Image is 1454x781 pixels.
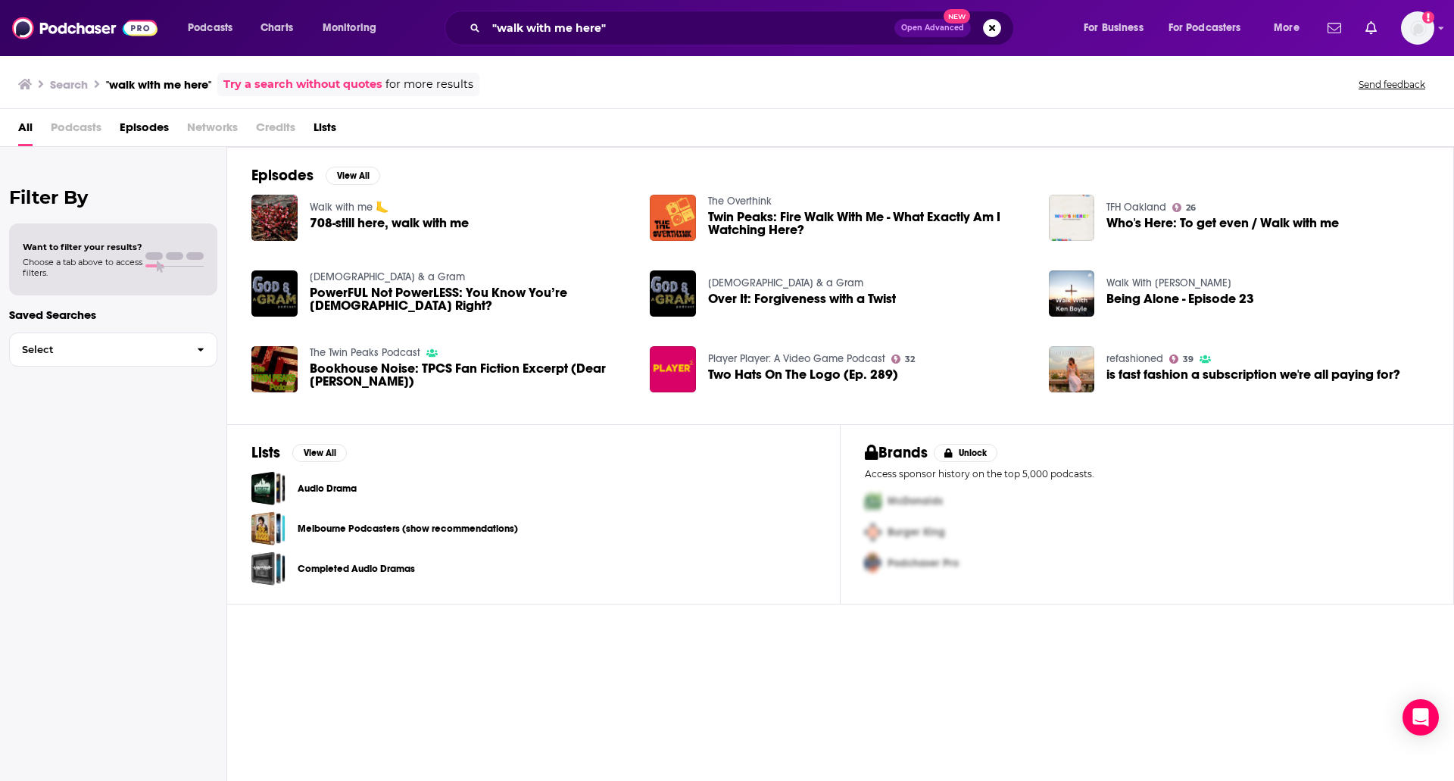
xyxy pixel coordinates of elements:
[708,276,863,289] a: God & a Gram
[310,286,632,312] a: PowerFUL Not PowerLESS: You Know You’re God Right?
[865,443,928,462] h2: Brands
[1403,699,1439,736] div: Open Intercom Messenger
[251,166,380,185] a: EpisodesView All
[1159,16,1263,40] button: open menu
[310,201,388,214] a: Walk with me 🦶
[1183,356,1193,363] span: 39
[1106,201,1166,214] a: TFH Oakland
[188,17,232,39] span: Podcasts
[251,270,298,317] img: PowerFUL Not PowerLESS: You Know You’re God Right?
[1401,11,1434,45] span: Logged in as ereardon
[708,292,896,305] a: Over It: Forgiveness with a Twist
[1422,11,1434,23] svg: Add a profile image
[323,17,376,39] span: Monitoring
[859,517,888,548] img: Second Pro Logo
[12,14,158,42] img: Podchaser - Follow, Share and Rate Podcasts
[1049,346,1095,392] img: is fast fashion a subscription we're all paying for?
[1106,217,1339,230] a: Who's Here: To get even / Walk with me
[894,19,971,37] button: Open AdvancedNew
[944,9,971,23] span: New
[256,115,295,146] span: Credits
[1401,11,1434,45] button: Show profile menu
[859,486,888,517] img: First Pro Logo
[708,211,1031,236] a: Twin Peaks: Fire Walk With Me - What Exactly Am I Watching Here?
[1172,203,1196,212] a: 26
[891,355,915,364] a: 32
[120,115,169,146] a: Episodes
[251,16,302,40] a: Charts
[708,368,898,381] a: Two Hats On The Logo (Ep. 289)
[1274,17,1300,39] span: More
[1354,78,1430,91] button: Send feedback
[459,11,1028,45] div: Search podcasts, credits, & more...
[251,195,298,241] a: 708-still here, walk with me
[650,195,696,241] img: Twin Peaks: Fire Walk With Me - What Exactly Am I Watching Here?
[9,308,217,322] p: Saved Searches
[314,115,336,146] a: Lists
[251,346,298,392] a: Bookhouse Noise: TPCS Fan Fiction Excerpt (Dear Dale Cooper)
[1106,352,1163,365] a: refashioned
[1263,16,1318,40] button: open menu
[385,76,473,93] span: for more results
[310,217,469,230] a: 708-still here, walk with me
[50,77,88,92] h3: Search
[1401,11,1434,45] img: User Profile
[1073,16,1162,40] button: open menu
[905,356,915,363] span: 32
[9,333,217,367] button: Select
[251,443,280,462] h2: Lists
[1321,15,1347,41] a: Show notifications dropdown
[261,17,293,39] span: Charts
[1106,292,1254,305] a: Being Alone - Episode 23
[251,551,285,586] a: Completed Audio Dramas
[901,24,964,32] span: Open Advanced
[888,526,945,539] span: Burger King
[1186,205,1196,211] span: 26
[326,167,380,185] button: View All
[888,495,943,508] span: McDonalds
[1106,368,1400,381] a: is fast fashion a subscription we're all paying for?
[23,242,142,252] span: Want to filter your results?
[251,511,285,545] span: Melbourne Podcasters (show recommendations)
[106,77,211,92] h3: "walk with me here"
[10,345,185,355] span: Select
[1169,355,1193,364] a: 39
[223,76,382,93] a: Try a search without quotes
[934,444,998,462] button: Unlock
[1049,270,1095,317] img: Being Alone - Episode 23
[1084,17,1144,39] span: For Business
[312,16,396,40] button: open menu
[310,270,465,283] a: God & a Gram
[298,480,357,497] a: Audio Drama
[23,257,142,278] span: Choose a tab above to access filters.
[859,548,888,579] img: Third Pro Logo
[650,270,696,317] img: Over It: Forgiveness with a Twist
[1049,195,1095,241] img: Who's Here: To get even / Walk with me
[298,561,415,577] a: Completed Audio Dramas
[187,115,238,146] span: Networks
[9,186,217,208] h2: Filter By
[177,16,252,40] button: open menu
[310,286,632,312] span: PowerFUL Not PowerLESS: You Know You’re [DEMOGRAPHIC_DATA] Right?
[888,557,959,570] span: Podchaser Pro
[865,468,1429,480] p: Access sponsor history on the top 5,000 podcasts.
[18,115,33,146] span: All
[251,471,285,505] a: Audio Drama
[1169,17,1241,39] span: For Podcasters
[310,346,420,359] a: The Twin Peaks Podcast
